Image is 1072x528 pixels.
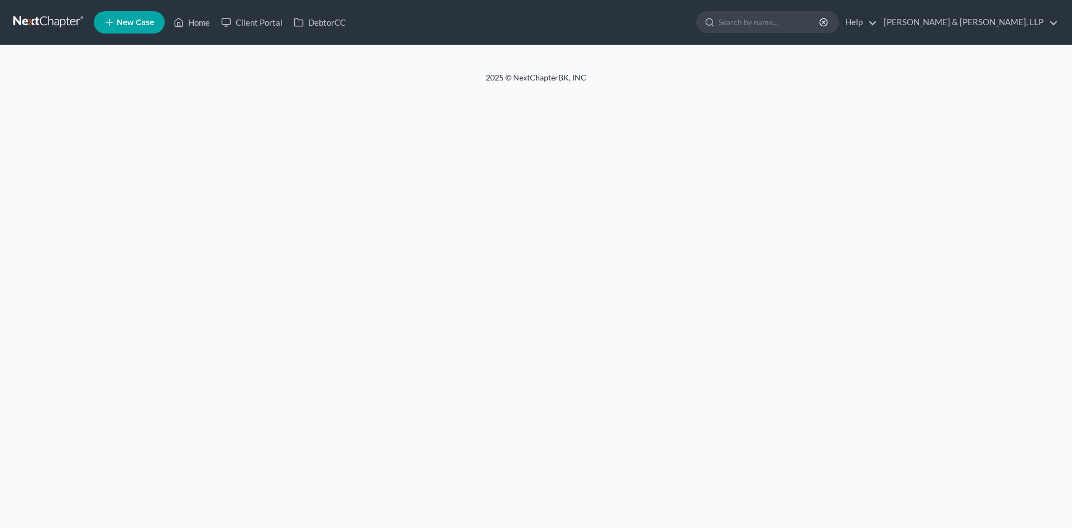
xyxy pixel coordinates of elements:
input: Search by name... [719,12,821,32]
a: Home [168,12,216,32]
a: Client Portal [216,12,288,32]
a: Help [840,12,877,32]
span: New Case [117,18,154,27]
div: 2025 © NextChapterBK, INC [218,72,854,92]
a: [PERSON_NAME] & [PERSON_NAME], LLP [878,12,1058,32]
a: DebtorCC [288,12,351,32]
